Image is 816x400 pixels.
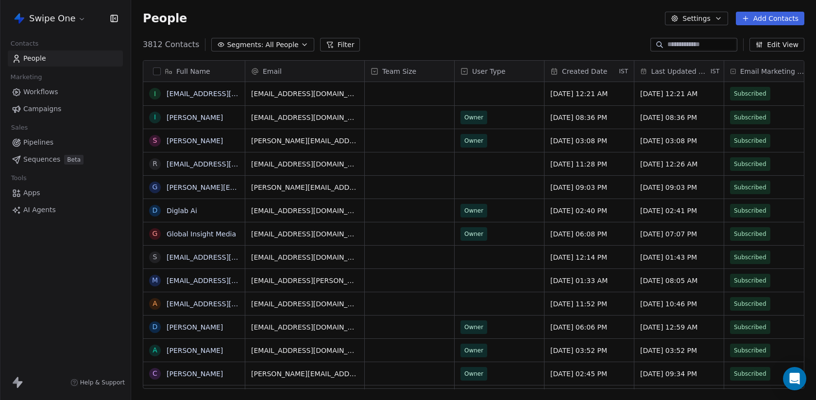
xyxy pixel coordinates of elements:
div: Email [245,61,364,82]
a: [PERSON_NAME] [167,370,223,378]
a: [PERSON_NAME] [167,323,223,331]
span: [DATE] 01:43 PM [640,252,718,262]
a: Diglab Ai [167,207,197,215]
a: [EMAIL_ADDRESS][DOMAIN_NAME] [167,300,286,308]
span: [DATE] 11:52 PM [550,299,628,309]
span: [EMAIL_ADDRESS][DOMAIN_NAME] [251,346,358,355]
span: [DATE] 12:59 AM [640,322,718,332]
span: Marketing [6,70,46,84]
span: [DATE] 03:52 PM [550,346,628,355]
span: [DATE] 03:08 PM [640,136,718,146]
a: [PERSON_NAME][EMAIL_ADDRESS][DOMAIN_NAME] [167,183,342,191]
span: Sales [7,120,32,135]
button: Settings [665,12,728,25]
div: grid [143,82,245,389]
div: Full Name [143,61,245,82]
span: [EMAIL_ADDRESS][DOMAIN_NAME] [251,206,358,216]
span: Beta [64,155,84,165]
a: [EMAIL_ADDRESS][DOMAIN_NAME] [167,160,286,168]
span: [EMAIL_ADDRESS][DOMAIN_NAME] [251,113,358,122]
span: [DATE] 11:28 PM [550,159,628,169]
span: [DATE] 08:36 PM [640,113,718,122]
button: Edit View [749,38,804,51]
a: [EMAIL_ADDRESS][DOMAIN_NAME] [167,90,286,98]
span: Subscribed [734,369,766,379]
span: Owner [464,346,483,355]
span: Subscribed [734,299,766,309]
span: [DATE] 12:21 AM [640,89,718,99]
span: People [23,53,46,64]
span: Subscribed [734,183,766,192]
a: SequencesBeta [8,151,123,167]
span: Owner [464,136,483,146]
span: All People [265,40,298,50]
span: [PERSON_NAME][EMAIL_ADDRESS][DOMAIN_NAME] [251,136,358,146]
span: AI Agents [23,205,56,215]
span: Apps [23,188,40,198]
span: Tools [7,171,31,185]
span: Subscribed [734,322,766,332]
span: [EMAIL_ADDRESS][DOMAIN_NAME] [251,299,358,309]
a: Pipelines [8,134,123,150]
span: [DATE] 06:08 PM [550,229,628,239]
span: [DATE] 09:34 PM [640,369,718,379]
span: Email Marketing Consent [740,67,808,76]
button: Filter [320,38,360,51]
span: Full Name [176,67,210,76]
div: D [153,205,158,216]
span: Owner [464,369,483,379]
span: [DATE] 08:05 AM [640,276,718,285]
span: Owner [464,229,483,239]
span: [DATE] 01:33 AM [550,276,628,285]
span: IST [711,67,720,75]
span: [DATE] 03:52 PM [640,346,718,355]
a: [EMAIL_ADDRESS][DOMAIN_NAME] [167,253,286,261]
span: Subscribed [734,136,766,146]
a: Apps [8,185,123,201]
span: Subscribed [734,252,766,262]
span: [DATE] 07:07 PM [640,229,718,239]
span: 3812 Contacts [143,39,199,50]
a: [PERSON_NAME] [167,347,223,354]
span: [EMAIL_ADDRESS][DOMAIN_NAME] [251,229,358,239]
span: Subscribed [734,89,766,99]
div: r [153,159,157,169]
span: [DATE] 02:45 PM [550,369,628,379]
button: Swipe One [12,10,88,27]
div: C [153,368,157,379]
span: Subscribed [734,346,766,355]
div: Email Marketing Consent [724,61,814,82]
div: i [154,89,156,99]
span: [DATE] 08:36 PM [550,113,628,122]
span: [DATE] 06:06 PM [550,322,628,332]
span: Subscribed [734,276,766,285]
a: People [8,50,123,67]
span: Created Date [562,67,607,76]
a: Campaigns [8,101,123,117]
div: User Type [455,61,544,82]
span: [DATE] 09:03 PM [640,183,718,192]
span: [DATE] 02:41 PM [640,206,718,216]
div: g [153,182,158,192]
button: Add Contacts [736,12,804,25]
span: [PERSON_NAME][EMAIL_ADDRESS][DOMAIN_NAME] [251,369,358,379]
span: People [143,11,187,26]
span: Swipe One [29,12,76,25]
span: Owner [464,322,483,332]
span: Campaigns [23,104,61,114]
span: Help & Support [80,379,125,386]
span: [EMAIL_ADDRESS][DOMAIN_NAME] [251,159,358,169]
span: Subscribed [734,113,766,122]
a: [PERSON_NAME] [167,114,223,121]
span: Last Updated Date [651,67,708,76]
span: [PERSON_NAME][EMAIL_ADDRESS][DOMAIN_NAME] [251,183,358,192]
span: Owner [464,206,483,216]
a: Workflows [8,84,123,100]
a: Help & Support [70,379,125,386]
span: [DATE] 02:40 PM [550,206,628,216]
div: m [152,275,158,285]
a: [PERSON_NAME] [167,137,223,145]
div: Team Size [365,61,454,82]
span: Subscribed [734,229,766,239]
span: [DATE] 09:03 PM [550,183,628,192]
